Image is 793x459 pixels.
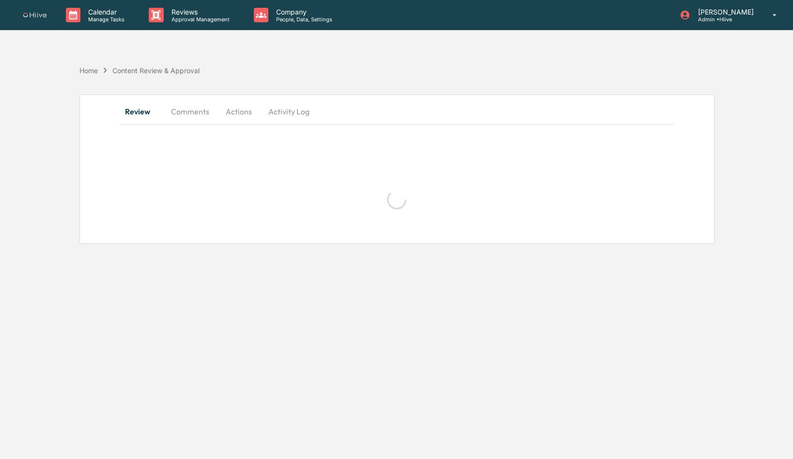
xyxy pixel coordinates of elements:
[23,13,47,18] img: logo
[80,16,129,23] p: Manage Tasks
[163,100,217,123] button: Comments
[690,8,759,16] p: [PERSON_NAME]
[80,8,129,16] p: Calendar
[120,100,675,123] div: secondary tabs example
[112,66,200,75] div: Content Review & Approval
[690,16,759,23] p: Admin • Hiive
[164,16,234,23] p: Approval Management
[120,100,163,123] button: Review
[268,8,337,16] p: Company
[261,100,317,123] button: Activity Log
[164,8,234,16] p: Reviews
[79,66,98,75] div: Home
[217,100,261,123] button: Actions
[268,16,337,23] p: People, Data, Settings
